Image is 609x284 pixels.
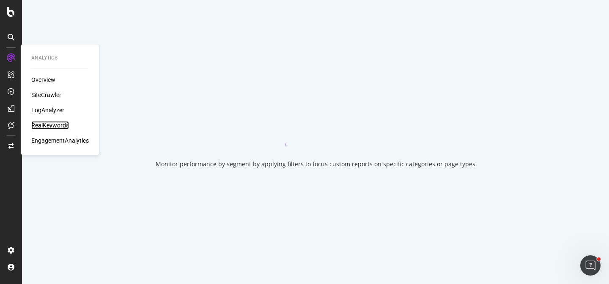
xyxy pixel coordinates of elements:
a: EngagementAnalytics [31,136,89,145]
div: animation [285,116,346,146]
a: SiteCrawler [31,91,61,99]
a: LogAnalyzer [31,106,64,114]
a: RealKeywords [31,121,69,130]
div: Monitor performance by segment by applying filters to focus custom reports on specific categories... [156,160,475,168]
iframe: Intercom live chat [580,255,601,276]
a: Overview [31,76,55,84]
div: Analytics [31,54,89,62]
